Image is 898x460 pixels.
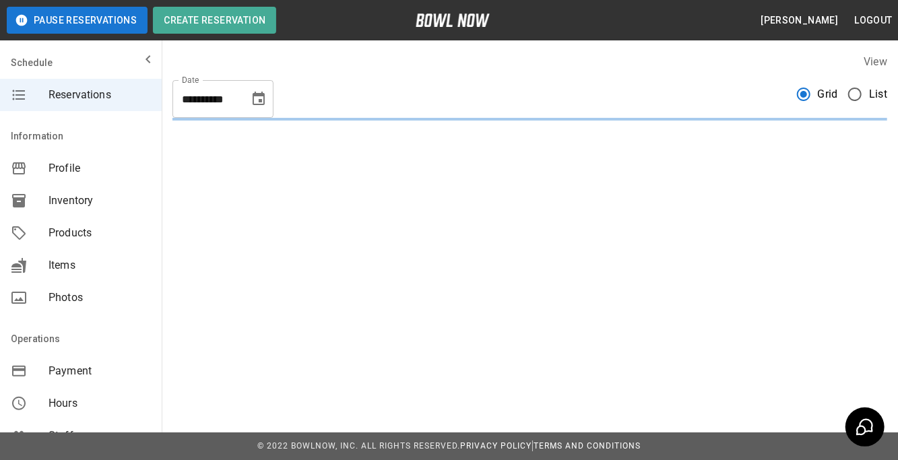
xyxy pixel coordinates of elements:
button: Logout [849,8,898,33]
button: Create Reservation [153,7,276,34]
span: Payment [49,363,151,379]
button: Pause Reservations [7,7,148,34]
span: Hours [49,395,151,412]
span: Reservations [49,87,151,103]
span: Profile [49,160,151,176]
a: Terms and Conditions [534,441,641,451]
button: [PERSON_NAME] [755,8,843,33]
span: Staff [49,428,151,444]
span: Items [49,257,151,273]
img: logo [416,13,490,27]
span: Photos [49,290,151,306]
span: Grid [818,86,838,102]
label: View [864,55,887,68]
span: © 2022 BowlNow, Inc. All Rights Reserved. [257,441,460,451]
a: Privacy Policy [460,441,532,451]
button: Choose date, selected date is Oct 11, 2025 [245,86,272,112]
span: Inventory [49,193,151,209]
span: List [869,86,887,102]
span: Products [49,225,151,241]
